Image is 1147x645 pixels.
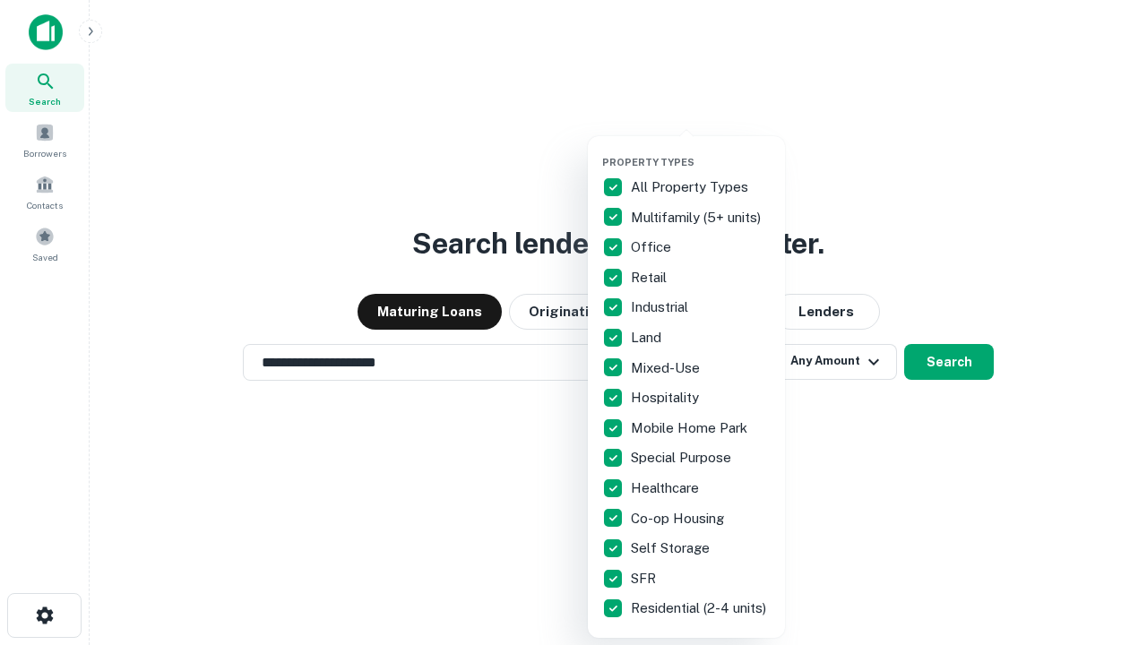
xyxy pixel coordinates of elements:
p: Co-op Housing [631,508,728,529]
p: SFR [631,568,660,589]
p: Mixed-Use [631,357,703,379]
p: Self Storage [631,537,713,559]
p: All Property Types [631,176,752,198]
p: Healthcare [631,477,703,499]
p: Retail [631,267,670,288]
p: Industrial [631,297,692,318]
iframe: Chat Widget [1057,502,1147,588]
p: Hospitality [631,387,703,408]
p: Multifamily (5+ units) [631,207,764,228]
span: Property Types [602,157,694,168]
p: Special Purpose [631,447,735,469]
p: Mobile Home Park [631,417,751,439]
p: Land [631,327,665,348]
p: Residential (2-4 units) [631,598,770,619]
p: Office [631,236,675,258]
